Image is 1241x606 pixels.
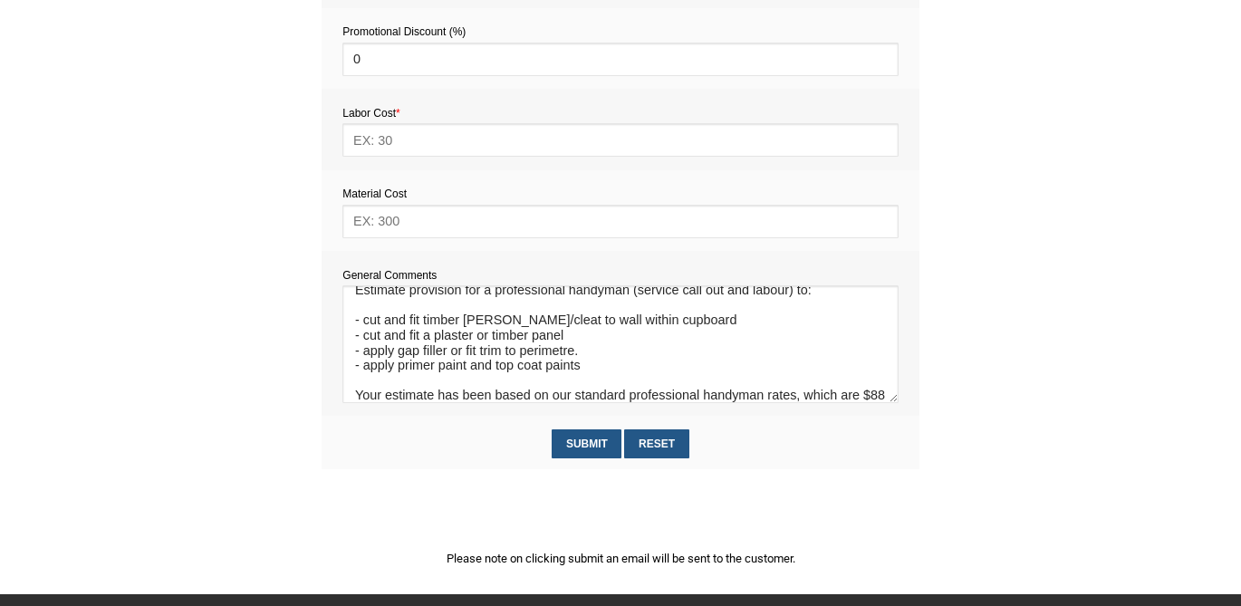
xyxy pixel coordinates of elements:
[342,269,437,282] span: General Comments
[342,123,898,157] input: EX: 30
[624,429,688,457] input: Reset
[342,25,466,38] span: Promotional Discount (%)
[342,205,898,238] input: EX: 300
[342,188,407,200] span: Material Cost
[342,107,399,120] span: Labor Cost
[322,549,919,568] p: Please note on clicking submit an email will be sent to the customer.
[552,429,621,457] input: Submit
